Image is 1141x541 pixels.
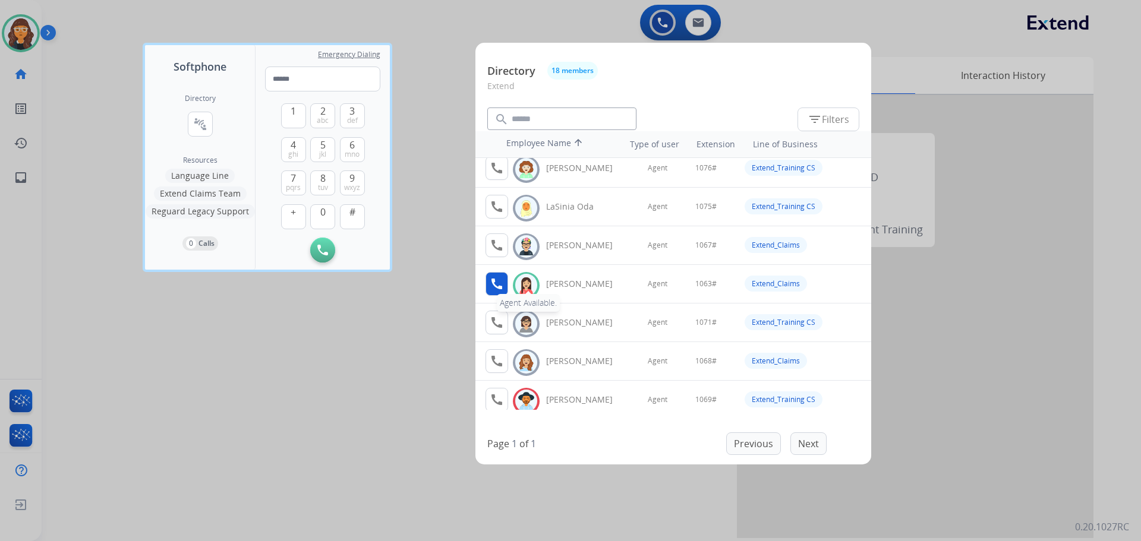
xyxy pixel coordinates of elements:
[486,272,508,296] button: Agent Available.
[165,169,235,183] button: Language Line
[518,353,535,372] img: avatar
[281,170,306,195] button: 7pqrs
[182,236,218,251] button: 0Calls
[490,393,504,407] mat-icon: call
[349,138,355,152] span: 6
[695,318,717,327] span: 1071#
[808,112,849,126] span: Filters
[571,137,585,151] mat-icon: arrow_upward
[291,104,296,118] span: 1
[547,62,598,80] button: 18 members
[695,279,717,289] span: 1063#
[798,107,859,131] button: Filters
[185,94,216,103] h2: Directory
[310,103,335,128] button: 2abc
[281,204,306,229] button: +
[310,204,335,229] button: 0
[281,103,306,128] button: 1
[490,315,504,330] mat-icon: call
[518,276,535,295] img: avatar
[490,277,504,291] mat-icon: call
[320,205,326,219] span: 0
[546,355,626,367] div: [PERSON_NAME]
[490,238,504,252] mat-icon: call
[490,200,504,214] mat-icon: call
[317,245,328,255] img: call-button
[691,132,741,156] th: Extension
[546,278,626,290] div: [PERSON_NAME]
[490,354,504,368] mat-icon: call
[745,353,807,369] div: Extend_Claims
[546,162,626,174] div: [PERSON_NAME]
[288,150,298,159] span: ghi
[318,50,380,59] span: Emergency Dialing
[487,436,509,451] p: Page
[695,241,717,250] span: 1067#
[310,170,335,195] button: 8tuv
[546,239,626,251] div: [PERSON_NAME]
[500,131,607,157] th: Employee Name
[349,205,355,219] span: #
[808,112,822,126] mat-icon: filter_list
[613,132,685,156] th: Type of user
[198,238,215,249] p: Calls
[487,80,859,102] p: Extend
[745,198,822,214] div: Extend_Training CS
[648,163,667,173] span: Agent
[745,314,822,330] div: Extend_Training CS
[340,103,365,128] button: 3def
[291,138,296,152] span: 4
[747,132,865,156] th: Line of Business
[349,171,355,185] span: 9
[695,395,717,404] span: 1069#
[546,317,626,328] div: [PERSON_NAME]
[487,63,535,79] p: Directory
[745,391,822,407] div: Extend_Training CS
[347,116,358,125] span: def
[648,356,667,366] span: Agent
[745,160,822,176] div: Extend_Training CS
[518,160,535,179] img: avatar
[174,58,226,75] span: Softphone
[648,202,667,211] span: Agent
[340,137,365,162] button: 6mno
[319,150,326,159] span: jkl
[518,199,535,217] img: avatar
[1075,520,1129,534] p: 0.20.1027RC
[648,395,667,404] span: Agent
[518,315,535,333] img: avatar
[518,392,535,410] img: avatar
[317,116,329,125] span: abc
[340,204,365,229] button: #
[345,150,360,159] span: mno
[318,183,328,192] span: tuv
[320,104,326,118] span: 2
[344,183,360,192] span: wxyz
[546,394,626,406] div: [PERSON_NAME]
[745,237,807,253] div: Extend_Claims
[695,163,717,173] span: 1076#
[648,318,667,327] span: Agent
[695,202,717,211] span: 1075#
[519,436,528,451] p: of
[490,161,504,175] mat-icon: call
[291,171,296,185] span: 7
[648,241,667,250] span: Agent
[497,294,560,312] div: Agent Available.
[320,138,326,152] span: 5
[286,183,301,192] span: pqrs
[518,238,535,256] img: avatar
[648,279,667,289] span: Agent
[320,171,326,185] span: 8
[291,205,296,219] span: +
[494,112,509,126] mat-icon: search
[183,156,218,165] span: Resources
[745,276,807,292] div: Extend_Claims
[154,186,247,201] button: Extend Claims Team
[193,117,207,131] mat-icon: connect_without_contact
[186,238,196,249] p: 0
[349,104,355,118] span: 3
[695,356,717,366] span: 1068#
[340,170,365,195] button: 9wxyz
[146,204,255,219] button: Reguard Legacy Support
